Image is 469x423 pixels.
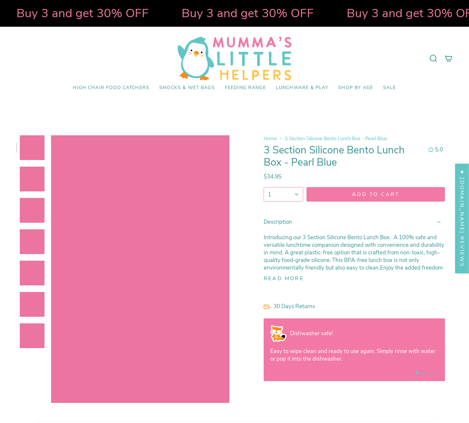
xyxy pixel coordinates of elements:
span: $34.95 [264,173,281,180]
span: SALE [383,85,396,91]
span: 5.0 [435,146,443,153]
h1: 3 Section Silicone Bento Lunch Box - Pearl Blue [264,144,422,169]
a: Smocks & Wet Bags [154,80,220,96]
div: Click to open Judge.me floating reviews tab [455,164,469,274]
summary: Description [264,213,445,231]
button: View slide 1 [415,371,419,374]
img: Shop Now Pay Later - Mumma's Little Helpers - High Chair Food Catcher Splat Mat [270,325,287,342]
button: 5.0 out of 5.0 stars [425,145,445,154]
a: Feeding Range [220,80,271,96]
img: Mumma’s Little Helpers [178,37,291,80]
span: Enjoy the added freedom [380,264,443,272]
span: High Chair Food Catchers [73,85,149,91]
strong: Buy 3 and get 30% OFF [212,5,344,21]
p: 30 Days Returns [274,303,445,310]
span: 1 [268,191,271,198]
button: View slide 3 [428,371,432,374]
a: Home [264,135,277,142]
button: 1 [264,187,303,202]
span: Smocks & Wet Bags [159,85,215,91]
button: View slide 2 [422,371,425,374]
button: Read more [264,276,304,281]
a: Lunchware & Play [271,80,333,96]
a: SALE [378,80,401,96]
p: Dishwasher safe! [290,330,438,337]
button: Add to cart [307,187,445,202]
span: reat plastic-free option that is c [293,249,371,256]
span: Lunchware & Play [276,85,328,91]
span: Shop by Age [338,85,373,91]
a: Shop by Age [333,80,378,96]
div: 5.0 out of 5.0 stars [428,147,434,152]
span: Feeding Range [225,85,266,91]
p: Introducing our 3 Section Silicone Bento Lunch Box. A 100% safe and versatile lunchtime companion... [264,234,445,272]
span: 3 Section Silicone Bento Lunch Box - Pearl Blue [285,135,387,142]
span: Add to cart [313,191,439,198]
p: Easy to wipe clean and ready to use again. Simply rinse with water or pop it into the dishwasher. [270,347,438,363]
button: View slide 4 [435,371,438,374]
strong: Buy 3 and get 30% OFF [47,5,179,21]
a: High Chair Food Catchers [68,80,154,96]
